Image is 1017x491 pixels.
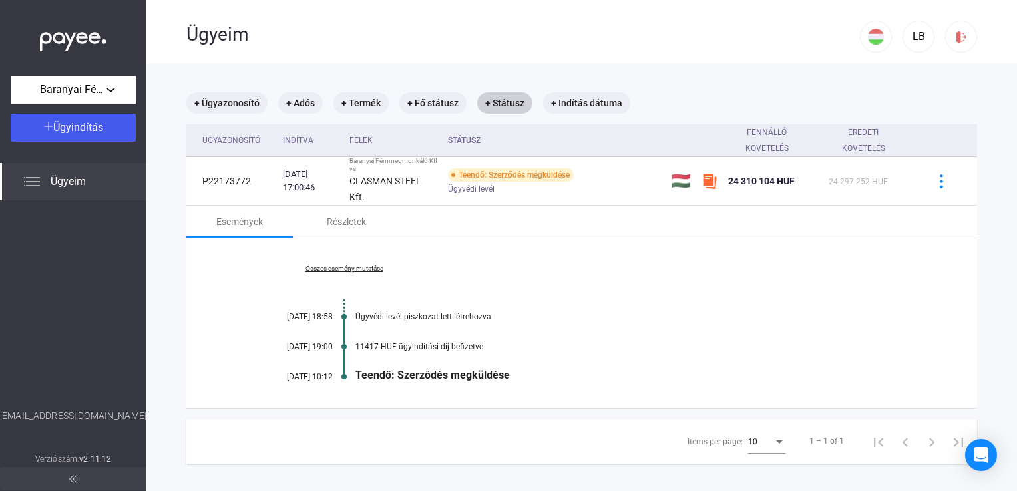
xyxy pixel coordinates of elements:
td: 🇭🇺 [666,157,696,206]
mat-chip: + Fő státusz [399,92,467,114]
div: Fennálló követelés [728,124,806,156]
span: 10 [748,437,757,446]
div: 1 – 1 of 1 [809,433,844,449]
strong: v2.11.12 [79,454,111,464]
mat-select: Items per page: [748,433,785,449]
div: Ügyvédi levél piszkozat lett létrehozva [355,312,911,321]
strong: CLASMAN STEEL Kft. [349,176,421,202]
div: Indítva [283,132,313,148]
span: Ügyvédi levél [448,181,495,197]
div: Események [216,214,263,230]
div: Baranyai Fémmegmunkáló Kft vs [349,157,437,173]
div: Ügyazonosító [202,132,272,148]
div: [DATE] 18:58 [253,312,333,321]
img: list.svg [24,174,40,190]
button: more-blue [927,167,955,195]
div: Indítva [283,132,339,148]
mat-chip: + Ügyazonosító [186,92,268,114]
div: [DATE] 10:12 [253,372,333,381]
div: Felek [349,132,437,148]
th: Státusz [443,124,666,157]
img: arrow-double-left-grey.svg [69,475,77,483]
div: [DATE] 19:00 [253,342,333,351]
div: LB [907,29,930,45]
button: HU [860,21,892,53]
div: Felek [349,132,373,148]
button: First page [865,428,892,454]
div: Items per page: [688,434,743,450]
div: [DATE] 17:00:46 [283,168,339,194]
div: 11417 HUF ügyindítási díj befizetve [355,342,911,351]
button: Last page [945,428,972,454]
button: Previous page [892,428,918,454]
div: Részletek [327,214,366,230]
img: HU [868,29,884,45]
button: LB [903,21,934,53]
span: Ügyindítás [53,121,103,134]
mat-chip: + Adós [278,92,323,114]
div: Teendő: Szerződés megküldése [448,168,574,182]
mat-chip: + Termék [333,92,389,114]
mat-chip: + Indítás dátuma [543,92,630,114]
span: Baranyai Fémmegmunkáló Kft [40,82,106,98]
span: 24 310 104 HUF [728,176,795,186]
div: Ügyazonosító [202,132,260,148]
td: P22173772 [186,157,278,206]
img: more-blue [934,174,948,188]
div: Ügyeim [186,23,860,46]
mat-chip: + Státusz [477,92,532,114]
button: Baranyai Fémmegmunkáló Kft [11,76,136,104]
div: Fennálló követelés [728,124,818,156]
div: Teendő: Szerződés megküldése [355,369,911,381]
div: Eredeti követelés [829,124,899,156]
a: Összes esemény mutatása [253,265,435,273]
img: white-payee-white-dot.svg [40,25,106,52]
button: logout-red [945,21,977,53]
button: Ügyindítás [11,114,136,142]
div: Open Intercom Messenger [965,439,997,471]
span: Ügyeim [51,174,86,190]
button: Next page [918,428,945,454]
img: szamlazzhu-mini [702,173,717,189]
img: logout-red [954,30,968,44]
span: 24 297 252 HUF [829,177,888,186]
div: Eredeti követelés [829,124,911,156]
img: plus-white.svg [44,122,53,131]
